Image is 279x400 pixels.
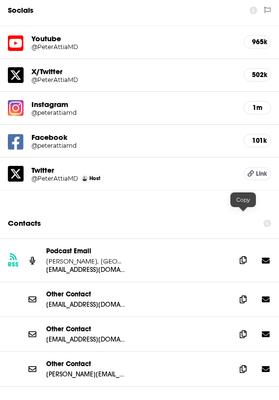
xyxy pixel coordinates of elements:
p: Other Contact [46,360,228,368]
h5: Facebook [31,133,236,142]
h5: Youtube [31,34,236,43]
a: @PeterAttiaMD [31,76,236,83]
p: [EMAIL_ADDRESS][DOMAIN_NAME] [46,266,125,274]
p: Podcast Email [46,247,228,255]
a: @peterattiamd [31,142,236,149]
p: [PERSON_NAME], [GEOGRAPHIC_DATA] [46,257,125,266]
a: @PeterAttiaMD [31,175,78,182]
h5: Instagram [31,100,236,109]
h5: 101k [252,136,263,145]
p: [PERSON_NAME][EMAIL_ADDRESS][DOMAIN_NAME] [46,370,125,378]
h2: Socials [8,1,33,20]
span: Host [89,175,100,182]
p: Other Contact [46,290,228,298]
p: [EMAIL_ADDRESS][DOMAIN_NAME] [46,300,125,309]
h5: @PeterAttiaMD [31,43,126,51]
a: @PeterAttiaMD [31,43,236,51]
div: Copy [230,192,256,207]
h5: @peterattiamd [31,109,126,116]
p: Other Contact [46,325,228,333]
h5: @PeterAttiaMD [31,76,126,83]
h5: Twitter [31,165,236,175]
a: @peterattiamd [31,109,236,116]
img: Dr. Peter Attia [82,176,87,181]
img: iconImage [8,100,24,116]
a: Link [244,167,271,180]
h2: Contacts [8,214,41,233]
h5: 965k [252,38,263,46]
h3: RSS [8,261,19,268]
h5: X/Twitter [31,67,236,76]
h5: 502k [252,71,263,79]
h5: @peterattiamd [31,142,126,149]
p: [EMAIL_ADDRESS][DOMAIN_NAME] [46,335,125,344]
h5: 1m [252,104,263,112]
span: Link [256,170,267,178]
